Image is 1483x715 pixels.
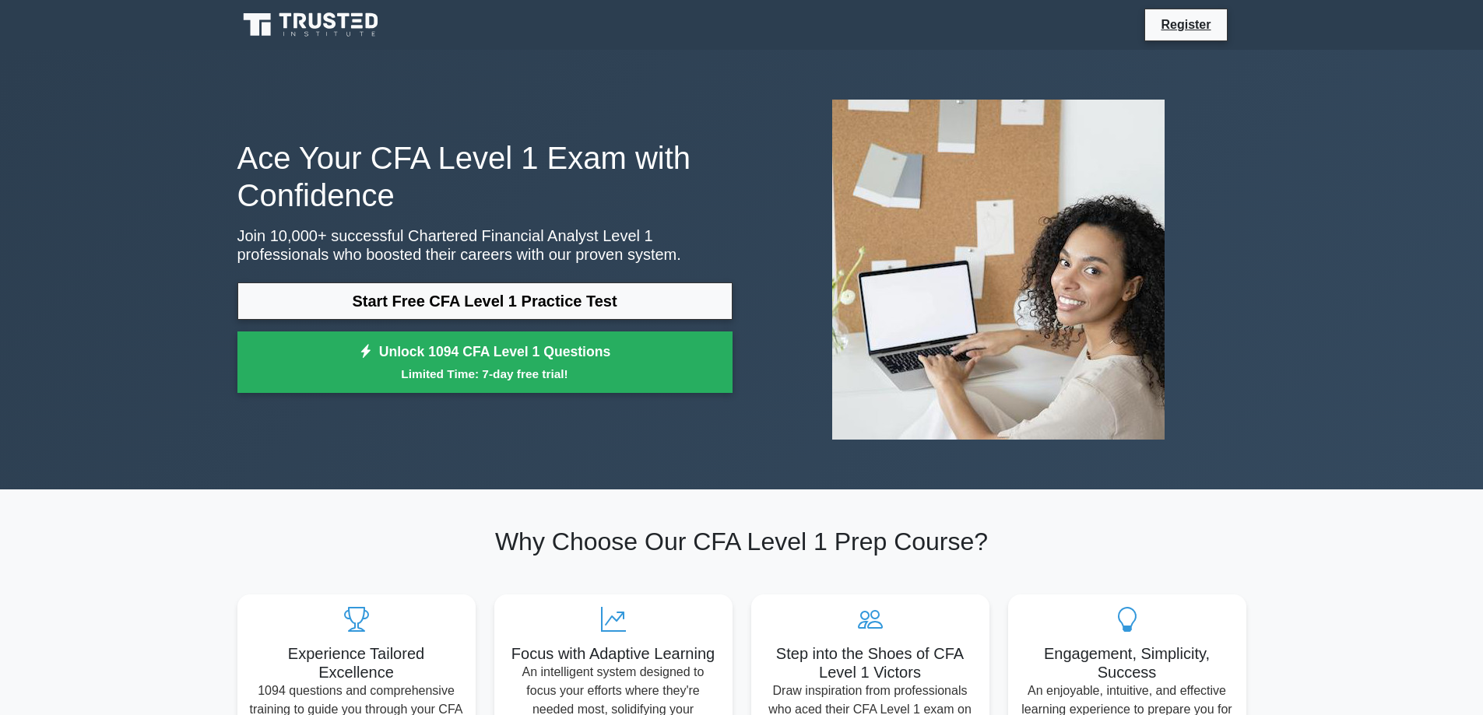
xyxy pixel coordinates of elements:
[257,365,713,383] small: Limited Time: 7-day free trial!
[237,331,733,394] a: Unlock 1094 CFA Level 1 QuestionsLimited Time: 7-day free trial!
[1151,15,1220,34] a: Register
[237,527,1246,556] h2: Why Choose Our CFA Level 1 Prep Course?
[1021,644,1234,682] h5: Engagement, Simplicity, Success
[237,282,733,320] a: Start Free CFA Level 1 Practice Test
[237,226,733,264] p: Join 10,000+ successful Chartered Financial Analyst Level 1 professionals who boosted their caree...
[250,644,463,682] h5: Experience Tailored Excellence
[764,644,977,682] h5: Step into the Shoes of CFA Level 1 Victors
[237,139,733,214] h1: Ace Your CFA Level 1 Exam with Confidence
[507,644,720,663] h5: Focus with Adaptive Learning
